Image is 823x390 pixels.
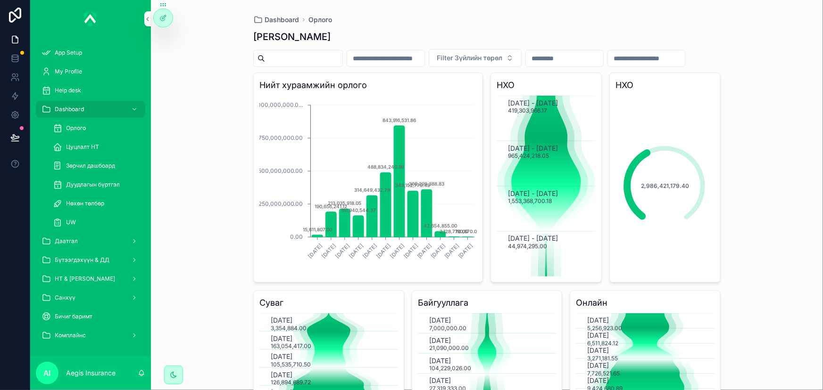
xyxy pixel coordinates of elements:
text: 965,424,218.05 [508,152,549,159]
img: App logo [84,11,97,26]
text: [DATE] [271,317,292,325]
text: [DATE] [587,362,609,370]
text: 7,726,521.65 [587,370,620,377]
text: [DATE] [334,243,351,260]
text: [DATE] [375,243,392,260]
span: Санхүү [55,294,75,301]
span: Цуцлалт НТ [66,143,99,151]
span: Dashboard [265,15,299,24]
span: НТ & [PERSON_NAME] [55,275,115,283]
a: Бичиг баримт [36,308,145,325]
span: Нөхөн төлбөр [66,200,104,207]
a: UW [47,214,145,231]
text: [DATE] [587,317,609,325]
text: 314,649,432.79 [354,187,390,193]
h3: Онлайн [576,296,715,309]
h3: Байгууллага [418,296,557,309]
text: 360,299,388.83 [409,181,444,187]
text: 42,654,855.00 [424,223,457,229]
span: Dashboard [55,106,84,113]
span: Filter Зүйлийн төрөл [437,53,502,63]
h3: НХО [497,79,596,92]
h1: [PERSON_NAME] [253,30,331,43]
tspan: 250,000,000.00 [258,201,303,208]
a: Цуцлалт НТ [47,138,145,155]
text: [DATE] [271,334,292,342]
text: 349,152,779.49 [396,183,431,188]
text: 213,035,918.05 [328,201,361,206]
text: 6,511,824.12 [587,340,618,347]
a: Орлого [47,120,145,137]
span: AI [44,367,51,379]
a: Санхүү [36,289,145,306]
text: [DATE] [348,243,365,260]
text: 190,656,241.12 [315,203,348,209]
h3: Нийт хураамжийн орлого [259,79,477,92]
a: Нөхөн төлбөр [47,195,145,212]
a: Зөрчил дашбоард [47,157,145,174]
a: Даатгал [36,233,145,250]
span: App Setup [55,49,82,57]
text: [DATE] [271,371,292,379]
text: [DATE] [416,243,433,260]
div: scrollable content [30,38,151,356]
a: Орлого [308,15,332,24]
span: Даатгал [55,237,78,245]
text: 5,256,923.00 [587,325,622,332]
text: 2,128,770.00 [440,228,468,234]
p: Aegis Insurance [66,368,116,378]
text: 419,303,966.17 [508,107,547,114]
text: [DATE] [430,243,447,260]
text: [DATE] [587,332,609,340]
text: [DATE] [443,243,460,260]
text: 3,271,181.55 [587,355,618,362]
span: My Profile [55,68,82,75]
text: [DATE] - [DATE] [508,144,558,152]
text: [DATE] [361,243,378,260]
tspan: 500,000,000.00 [258,168,303,175]
text: [DATE] [389,243,406,260]
text: [DATE] [429,336,451,344]
text: [DATE] - [DATE] [508,99,558,107]
text: 1,553,368,700.18 [508,197,552,204]
span: Комплайнс [55,332,86,339]
text: 104,229,026.00 [429,365,471,372]
button: Select Button [429,49,522,67]
text: 843,916,531.86 [382,117,416,123]
span: Бичиг баримт [55,313,92,320]
a: Дуудлагын бүртгэл [47,176,145,193]
text: [DATE] [429,317,451,325]
text: 21,090,000.00 [429,345,469,352]
text: 7,000,000.00 [429,325,466,332]
text: 163,054,417.00 [271,342,311,349]
text: [DATE] [307,243,324,260]
a: App Setup [36,44,145,61]
h3: НХО [615,79,715,92]
span: UW [66,219,76,226]
a: НТ & [PERSON_NAME] [36,270,145,287]
text: [DATE] [587,347,609,355]
text: [DATE] [587,377,609,385]
a: Help desk [36,82,145,99]
span: Бүтээгдэхүүн & ДД [55,256,109,264]
text: [DATE] [271,352,292,360]
text: [DATE] [457,243,474,260]
span: Дуудлагын бүртгэл [66,181,120,188]
text: 3,354,884.00 [271,325,307,332]
h3: Суваг [259,296,398,309]
text: [DATE] [429,377,451,385]
text: 44,974,295.00 [508,243,547,250]
text: [DATE] - [DATE] [508,235,558,243]
tspan: 0.00 [291,234,303,241]
text: [DATE] [429,357,451,365]
span: 2,986,421,179.40 [633,182,697,190]
span: Help desk [55,87,81,94]
a: Dashboard [36,101,145,118]
tspan: 1,000,000,000.0... [253,101,303,108]
text: 161,940,544.37 [341,207,376,213]
a: Dashboard [253,15,299,24]
a: Бүтээгдэхүүн & ДД [36,252,145,268]
tspan: 750,000,000.00 [258,135,303,142]
text: [DATE] - [DATE] [508,189,558,197]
